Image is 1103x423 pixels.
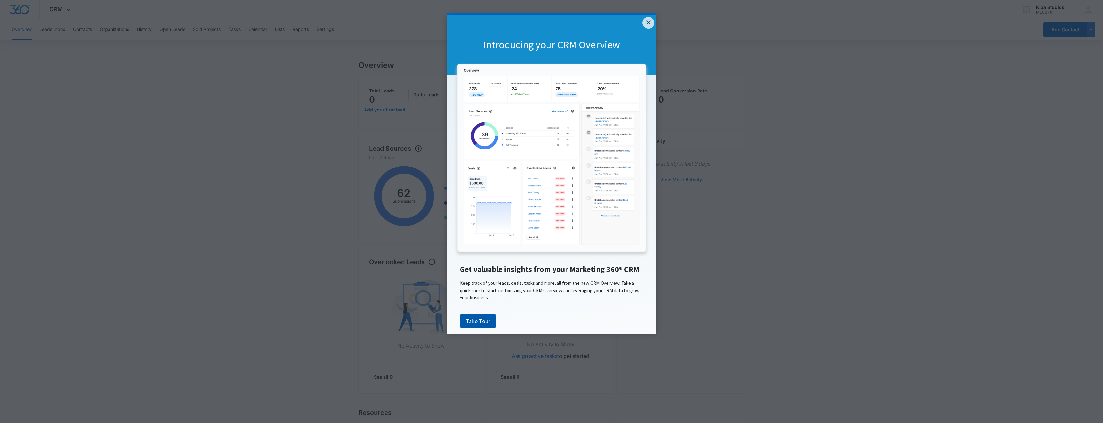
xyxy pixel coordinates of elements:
div: current step [447,13,656,15]
span: Get valuable insights from your Marketing 360® CRM [460,264,639,274]
a: Take Tour [460,314,496,328]
a: Close modal [642,17,654,29]
h1: Introducing your CRM Overview [447,38,656,52]
span: Keep track of your leads, deals, tasks and more, all from the new CRM Overview. Take a quick tour... [460,280,640,301]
